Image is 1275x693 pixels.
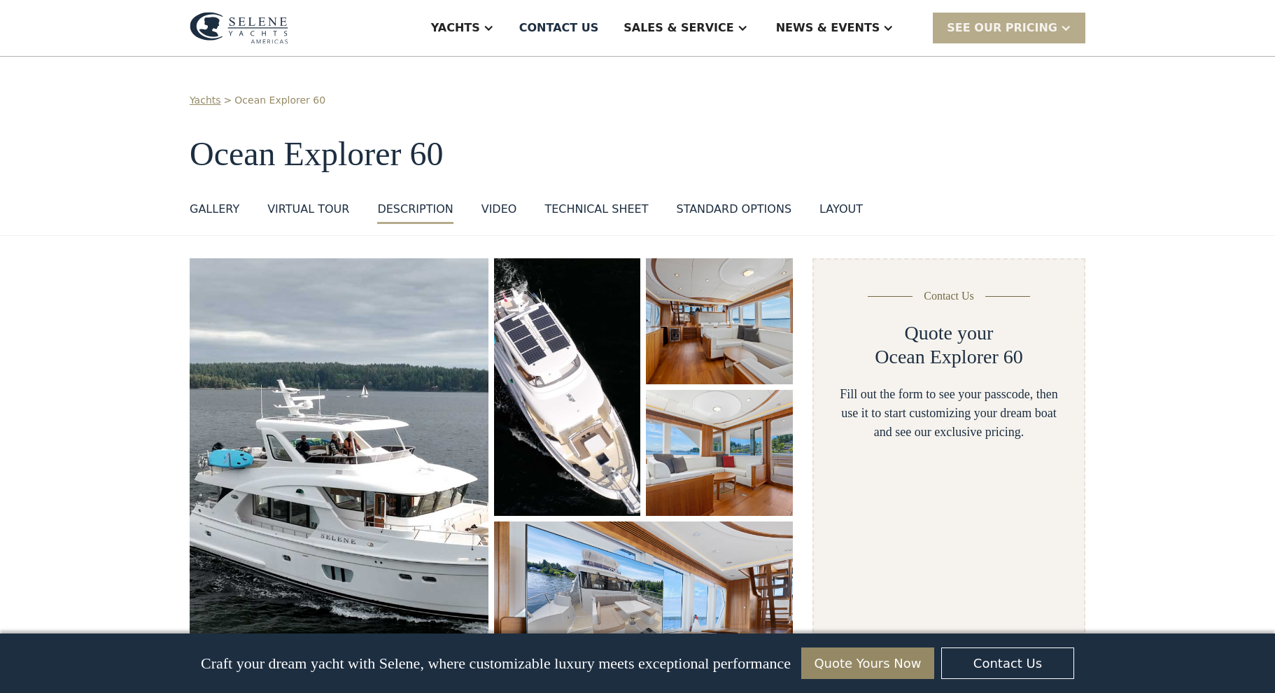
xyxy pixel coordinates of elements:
[481,201,517,218] div: VIDEO
[836,385,1062,442] div: Fill out the form to see your passcode, then use it to start customizing your dream boat and see ...
[190,12,288,44] img: logo
[481,201,517,224] a: VIDEO
[494,258,640,516] a: open lightbox
[267,201,349,224] a: VIRTUAL TOUR
[905,321,994,345] h2: Quote your
[377,201,453,218] div: DESCRIPTION
[646,390,793,516] a: open lightbox
[624,20,733,36] div: Sales & Service
[377,201,453,224] a: DESCRIPTION
[544,201,648,224] a: Technical sheet
[801,647,934,679] a: Quote Yours Now
[947,20,1057,36] div: SEE Our Pricing
[646,258,793,384] a: open lightbox
[941,647,1074,679] a: Contact Us
[190,136,1085,173] h1: Ocean Explorer 60
[190,93,221,108] a: Yachts
[190,201,239,224] a: GALLERY
[924,288,974,304] div: Contact Us
[431,20,480,36] div: Yachts
[819,201,863,224] a: layout
[519,20,599,36] div: Contact US
[224,93,232,108] div: >
[776,20,880,36] div: News & EVENTS
[819,201,863,218] div: layout
[234,93,325,108] a: Ocean Explorer 60
[267,201,349,218] div: VIRTUAL TOUR
[933,13,1085,43] div: SEE Our Pricing
[201,654,791,673] p: Craft your dream yacht with Selene, where customizable luxury meets exceptional performance
[544,201,648,218] div: Technical sheet
[676,201,791,224] a: standard options
[875,345,1022,369] h2: Ocean Explorer 60
[190,201,239,218] div: GALLERY
[676,201,791,218] div: standard options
